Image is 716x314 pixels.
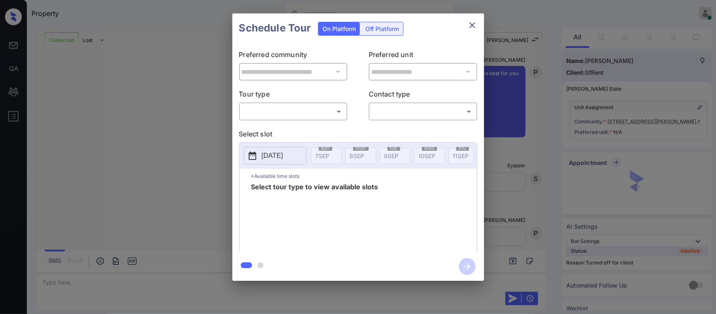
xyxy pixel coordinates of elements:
[369,50,477,63] p: Preferred unit
[239,129,477,142] p: Select slot
[239,89,348,102] p: Tour type
[232,13,318,43] h2: Schedule Tour
[244,147,307,165] button: [DATE]
[369,89,477,102] p: Contact type
[251,169,477,183] p: *Available time slots
[464,17,481,34] button: close
[318,22,360,35] div: On Platform
[251,183,378,251] span: Select tour type to view available slots
[239,50,348,63] p: Preferred community
[262,151,283,161] p: [DATE]
[361,22,403,35] div: Off Platform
